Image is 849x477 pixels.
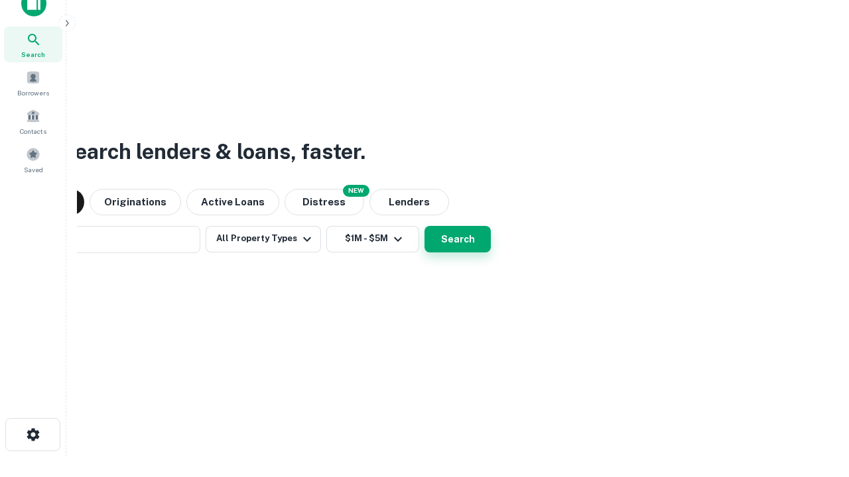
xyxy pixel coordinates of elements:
[4,26,62,62] a: Search
[285,189,364,215] button: Search distressed loans with lien and other non-mortgage details.
[783,371,849,435] iframe: Chat Widget
[60,136,365,168] h3: Search lenders & loans, faster.
[186,189,279,215] button: Active Loans
[4,65,62,101] a: Borrowers
[21,49,45,60] span: Search
[4,103,62,139] a: Contacts
[369,189,449,215] button: Lenders
[206,226,321,252] button: All Property Types
[17,87,49,98] span: Borrowers
[343,185,369,197] div: NEW
[424,226,491,252] button: Search
[326,226,419,252] button: $1M - $5M
[4,142,62,178] a: Saved
[20,126,46,136] span: Contacts
[24,164,43,175] span: Saved
[90,189,181,215] button: Originations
